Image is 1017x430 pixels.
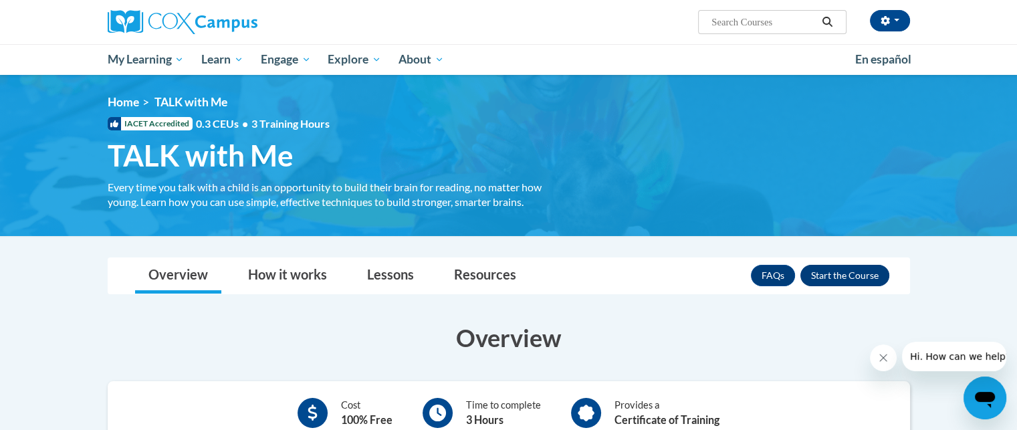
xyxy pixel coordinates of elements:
[614,398,719,428] div: Provides a
[201,51,243,68] span: Learn
[108,138,294,173] span: TALK with Me
[341,398,392,428] div: Cost
[399,51,444,68] span: About
[710,14,817,30] input: Search Courses
[870,344,897,371] iframe: Close message
[235,258,340,294] a: How it works
[107,51,184,68] span: My Learning
[328,51,381,68] span: Explore
[154,95,227,109] span: TALK with Me
[108,10,362,34] a: Cox Campus
[341,413,392,426] b: 100% Free
[466,398,541,428] div: Time to complete
[193,44,252,75] a: Learn
[614,413,719,426] b: Certificate of Training
[390,44,453,75] a: About
[800,265,889,286] button: Enroll
[870,10,910,31] button: Account Settings
[261,51,311,68] span: Engage
[99,44,193,75] a: My Learning
[251,117,330,130] span: 3 Training Hours
[751,265,795,286] a: FAQs
[108,321,910,354] h3: Overview
[441,258,530,294] a: Resources
[8,9,108,20] span: Hi. How can we help?
[196,116,330,131] span: 0.3 CEUs
[466,413,503,426] b: 3 Hours
[855,52,911,66] span: En español
[135,258,221,294] a: Overview
[108,180,569,209] div: Every time you talk with a child is an opportunity to build their brain for reading, no matter ho...
[108,95,139,109] a: Home
[846,45,920,74] a: En español
[88,44,930,75] div: Main menu
[108,10,257,34] img: Cox Campus
[242,117,248,130] span: •
[817,14,837,30] button: Search
[108,117,193,130] span: IACET Accredited
[319,44,390,75] a: Explore
[252,44,320,75] a: Engage
[902,342,1006,371] iframe: Message from company
[964,377,1006,419] iframe: Button to launch messaging window
[354,258,427,294] a: Lessons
